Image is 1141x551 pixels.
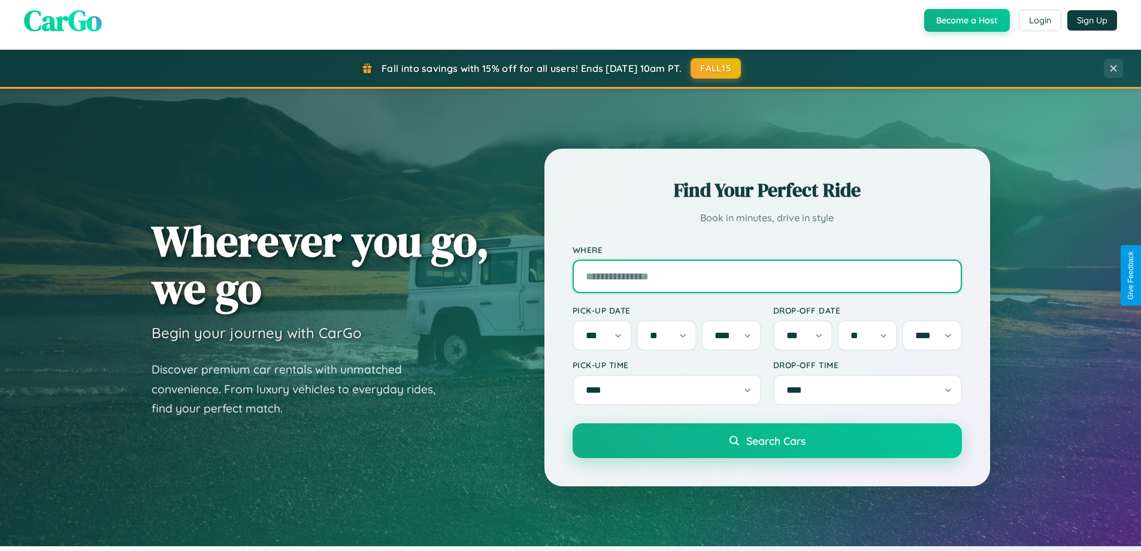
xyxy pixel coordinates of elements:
p: Discover premium car rentals with unmatched convenience. From luxury vehicles to everyday rides, ... [152,360,451,418]
button: Search Cars [573,423,962,458]
button: Become a Host [924,9,1010,32]
label: Where [573,245,962,255]
button: Login [1019,10,1061,31]
button: Sign Up [1067,10,1117,31]
p: Book in minutes, drive in style [573,209,962,227]
div: Give Feedback [1127,251,1135,300]
label: Drop-off Time [773,360,962,370]
h1: Wherever you go, we go [152,217,489,312]
span: Search Cars [746,434,806,447]
button: FALL15 [691,58,741,79]
label: Pick-up Date [573,305,761,315]
label: Pick-up Time [573,360,761,370]
span: CarGo [24,1,102,40]
label: Drop-off Date [773,305,962,315]
h3: Begin your journey with CarGo [152,324,362,342]
span: Fall into savings with 15% off for all users! Ends [DATE] 10am PT. [382,62,682,74]
h2: Find Your Perfect Ride [573,177,962,203]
